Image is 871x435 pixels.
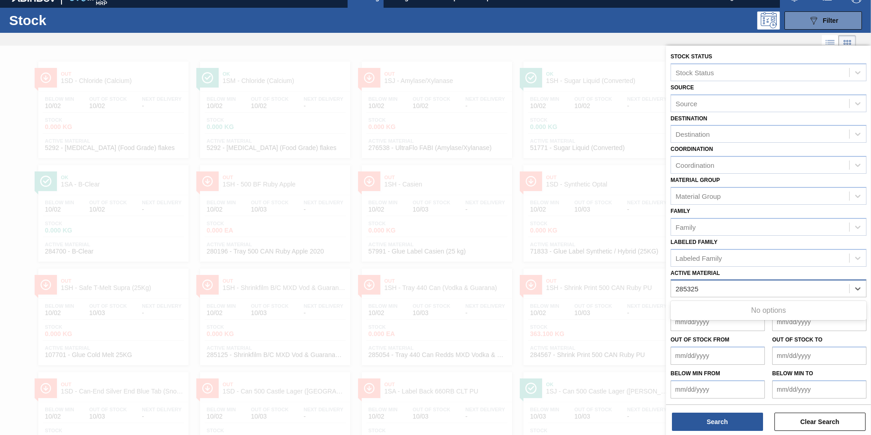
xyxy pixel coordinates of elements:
label: Source [671,84,694,91]
label: Coordination [671,146,713,152]
input: mm/dd/yyyy [671,380,765,399]
label: Below Min to [772,370,813,377]
div: Material Group [676,192,721,200]
button: Filter [784,11,862,30]
div: Programming: no user selected [757,11,780,30]
label: Family [671,208,690,214]
div: Family [676,223,696,231]
div: Destination [676,130,710,138]
input: mm/dd/yyyy [772,347,866,365]
div: Source [676,99,697,107]
label: Out of Stock from [671,337,729,343]
label: Active Material [671,270,720,276]
input: mm/dd/yyyy [772,313,866,331]
h1: Stock [9,15,145,26]
label: Destination [671,115,707,122]
label: Material Group [671,177,720,183]
div: Card Vision [839,35,856,52]
label: Labeled Family [671,239,717,245]
input: mm/dd/yyyy [671,313,765,331]
div: Labeled Family [676,254,722,262]
label: Below Min from [671,370,720,377]
input: mm/dd/yyyy [772,380,866,399]
div: No options [671,303,866,318]
div: Stock Status [676,68,714,76]
input: mm/dd/yyyy [671,347,765,365]
span: Filter [823,17,838,24]
label: Stock Status [671,53,712,60]
label: Out of Stock to [772,337,822,343]
div: List Vision [822,35,839,52]
div: Coordination [676,161,714,169]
